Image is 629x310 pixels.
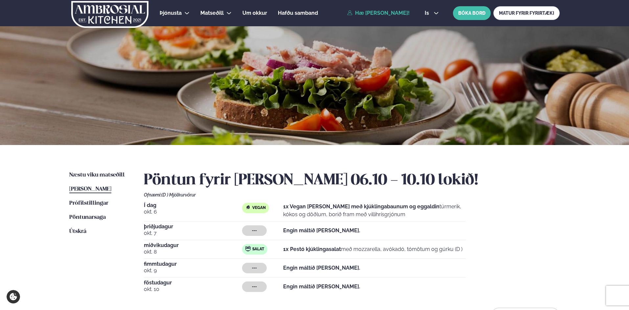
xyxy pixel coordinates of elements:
h2: Pöntun fyrir [PERSON_NAME] 06.10 - 10.10 lokið! [144,171,560,190]
span: miðvikudagur [144,243,242,248]
a: Hæ [PERSON_NAME]! [347,10,410,16]
div: Ofnæmi: [144,192,560,197]
a: MATUR FYRIR FYRIRTÆKI [493,6,560,20]
span: okt. 10 [144,285,242,293]
span: föstudagur [144,280,242,285]
span: Næstu viku matseðill [69,172,125,178]
span: Þjónusta [160,10,182,16]
a: Cookie settings [7,290,20,303]
span: --- [252,284,257,289]
span: okt. 7 [144,229,242,237]
a: Prófílstillingar [69,199,108,207]
a: Þjónusta [160,9,182,17]
span: is [425,10,431,16]
span: --- [252,228,257,233]
span: Hafðu samband [278,10,318,16]
strong: Engin máltíð [PERSON_NAME]. [283,265,360,271]
a: Útskrá [69,228,86,236]
button: is [419,10,444,16]
span: þriðjudagur [144,224,242,229]
span: [PERSON_NAME] [69,186,111,192]
img: Vegan.svg [245,205,251,210]
span: Útskrá [69,229,86,234]
strong: Engin máltíð [PERSON_NAME]. [283,227,360,234]
span: Matseðill [200,10,224,16]
button: BÓKA BORÐ [453,6,491,20]
span: okt. 9 [144,267,242,275]
p: túrmerik, kókos og döðlum, borið fram með villihrísgrjónum [283,203,466,218]
span: Pöntunarsaga [69,215,106,220]
span: (D ) Mjólkurvörur [161,192,196,197]
span: Vegan [252,205,266,211]
p: með mozzarella, avókadó, tómötum og gúrku (D ) [283,245,462,253]
a: Um okkur [242,9,267,17]
span: fimmtudagur [144,261,242,267]
strong: 1x Vegan [PERSON_NAME] með kjúklingabaunum og eggaldin [283,203,439,210]
a: Næstu viku matseðill [69,171,125,179]
span: --- [252,265,257,271]
img: logo [71,1,149,28]
a: [PERSON_NAME] [69,185,111,193]
a: Matseðill [200,9,224,17]
span: Prófílstillingar [69,200,108,206]
img: salad.svg [245,246,251,251]
strong: Engin máltíð [PERSON_NAME]. [283,283,360,290]
span: Salat [252,247,264,252]
strong: 1x Pestó kjúklingasalat [283,246,341,252]
a: Hafðu samband [278,9,318,17]
span: okt. 8 [144,248,242,256]
a: Pöntunarsaga [69,214,106,221]
span: okt. 6 [144,208,242,216]
span: Um okkur [242,10,267,16]
span: Í dag [144,203,242,208]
